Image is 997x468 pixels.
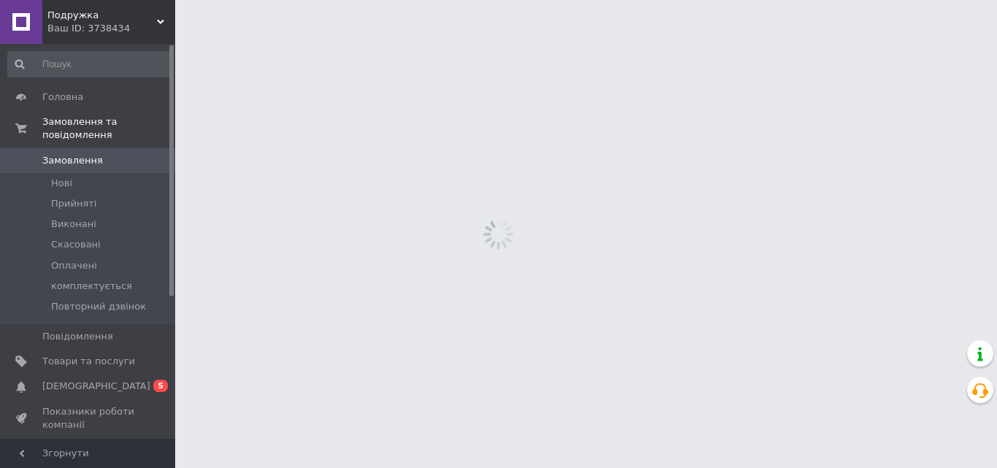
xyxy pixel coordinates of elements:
[42,330,113,343] span: Повідомлення
[51,218,96,231] span: Виконані
[7,51,172,77] input: Пошук
[51,280,132,293] span: комплектується
[42,355,135,368] span: Товари та послуги
[51,300,146,313] span: Повторний дзвінок
[42,380,150,393] span: [DEMOGRAPHIC_DATA]
[47,22,175,35] div: Ваш ID: 3738434
[42,115,175,142] span: Замовлення та повідомлення
[42,405,135,431] span: Показники роботи компанії
[42,91,83,104] span: Головна
[51,238,101,251] span: Скасовані
[51,197,96,210] span: Прийняті
[42,154,103,167] span: Замовлення
[47,9,157,22] span: Подружка
[51,177,72,190] span: Нові
[51,259,97,272] span: Оплачені
[153,380,168,392] span: 5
